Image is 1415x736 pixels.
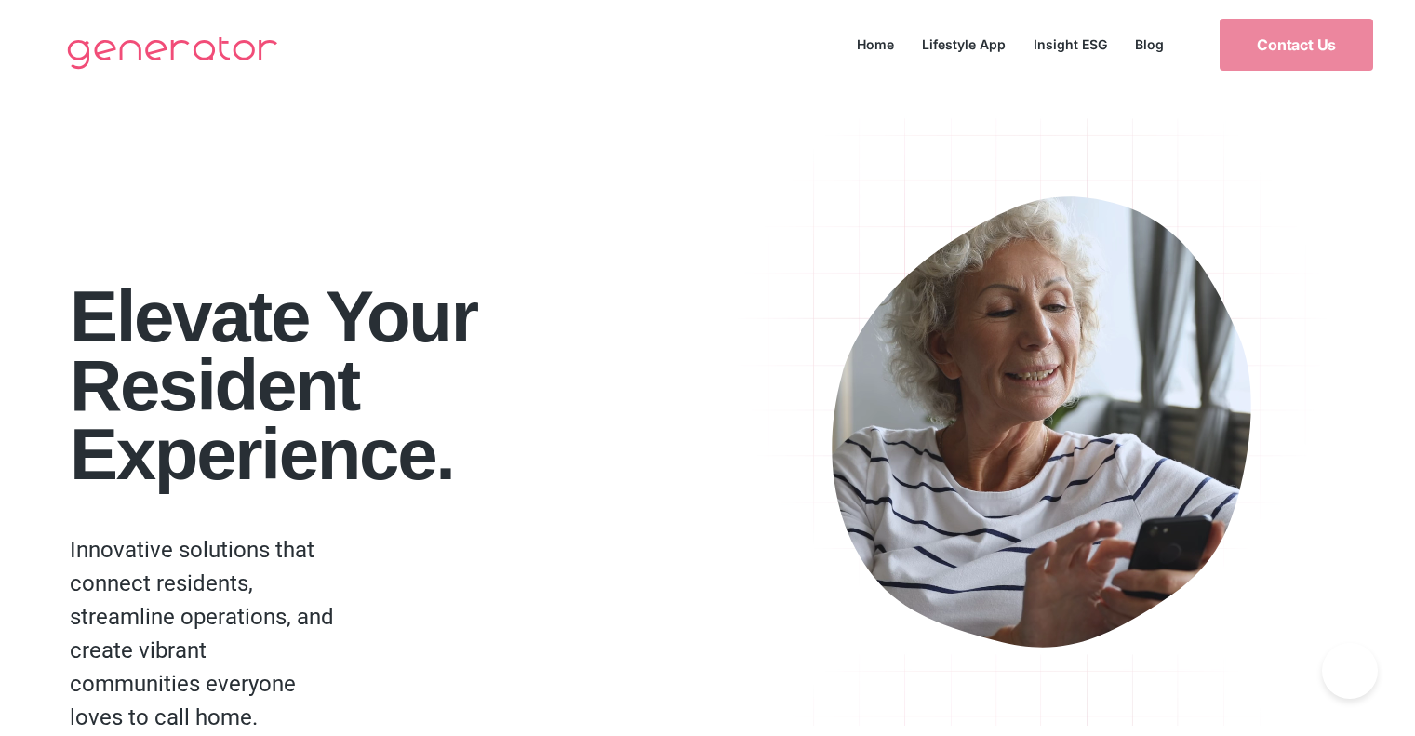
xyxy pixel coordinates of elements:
[908,32,1020,57] a: Lifestyle App
[1322,643,1378,699] iframe: Toggle Customer Support
[1121,32,1178,57] a: Blog
[843,32,1178,57] nav: Menu
[1020,32,1121,57] a: Insight ESG
[70,281,719,488] h1: Elevate your Resident Experience.
[1220,19,1373,71] a: Contact Us
[70,533,340,734] p: Innovative solutions that connect residents, streamline operations, and create vibrant communitie...
[843,32,908,57] a: Home
[1257,37,1336,52] span: Contact Us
